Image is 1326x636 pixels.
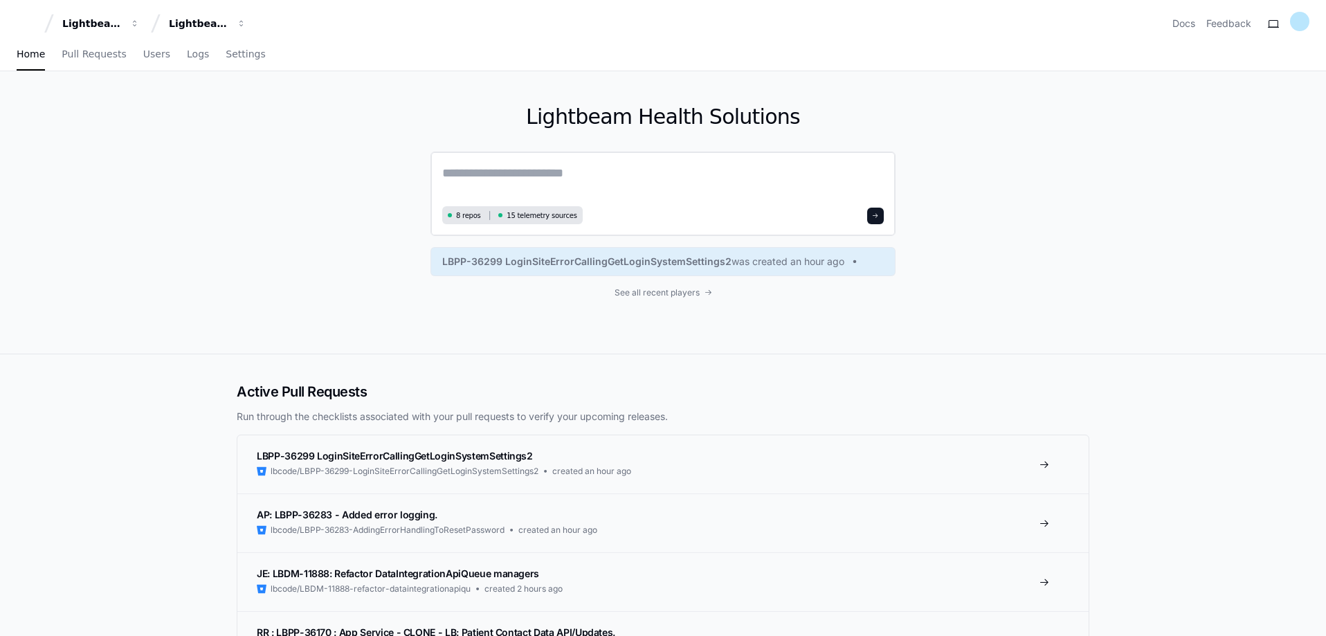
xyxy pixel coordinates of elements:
[507,210,576,221] span: 15 telemetry sources
[442,255,884,269] a: LBPP-36299 LoginSiteErrorCallingGetLoginSystemSettings2was created an hour ago
[237,410,1089,424] p: Run through the checklists associated with your pull requests to verify your upcoming releases.
[1172,17,1195,30] a: Docs
[163,11,252,36] button: Lightbeam Health Solutions
[57,11,145,36] button: Lightbeam Health
[237,493,1089,552] a: AP: LBPP-36283 - Added error logging.lbcode/LBPP-36283-AddingErrorHandlingToResetPasswordcreated ...
[17,50,45,58] span: Home
[187,50,209,58] span: Logs
[62,39,126,71] a: Pull Requests
[456,210,481,221] span: 8 repos
[1206,17,1251,30] button: Feedback
[257,567,539,579] span: JE: LBDM-11888: Refactor DataIntegrationApiQueue managers
[62,50,126,58] span: Pull Requests
[187,39,209,71] a: Logs
[237,382,1089,401] h2: Active Pull Requests
[615,287,700,298] span: See all recent players
[442,255,732,269] span: LBPP-36299 LoginSiteErrorCallingGetLoginSystemSettings2
[257,509,437,520] span: AP: LBPP-36283 - Added error logging.
[271,466,538,477] span: lbcode/LBPP-36299-LoginSiteErrorCallingGetLoginSystemSettings2
[237,552,1089,611] a: JE: LBDM-11888: Refactor DataIntegrationApiQueue managerslbcode/LBDM-11888-refactor-dataintegrati...
[62,17,122,30] div: Lightbeam Health
[484,583,563,594] span: created 2 hours ago
[552,466,631,477] span: created an hour ago
[17,39,45,71] a: Home
[271,525,505,536] span: lbcode/LBPP-36283-AddingErrorHandlingToResetPassword
[271,583,471,594] span: lbcode/LBDM-11888-refactor-dataintegrationapiqu
[518,525,597,536] span: created an hour ago
[732,255,844,269] span: was created an hour ago
[430,287,896,298] a: See all recent players
[430,105,896,129] h1: Lightbeam Health Solutions
[226,50,265,58] span: Settings
[169,17,228,30] div: Lightbeam Health Solutions
[237,435,1089,493] a: LBPP-36299 LoginSiteErrorCallingGetLoginSystemSettings2lbcode/LBPP-36299-LoginSiteErrorCallingGet...
[143,39,170,71] a: Users
[143,50,170,58] span: Users
[257,450,533,462] span: LBPP-36299 LoginSiteErrorCallingGetLoginSystemSettings2
[226,39,265,71] a: Settings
